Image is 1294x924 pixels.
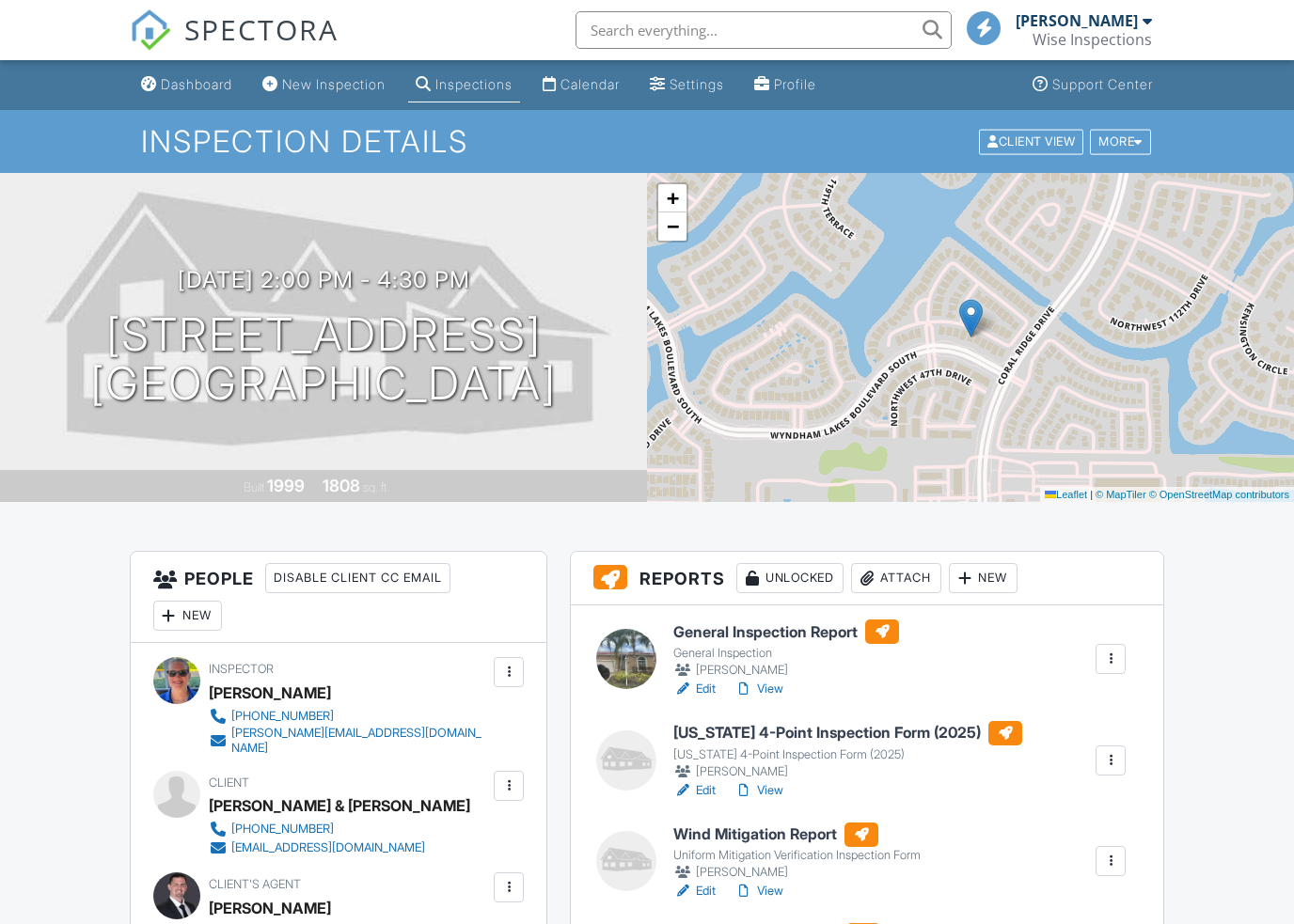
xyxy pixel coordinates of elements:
a: Leaflet [1045,489,1087,500]
div: New Inspection [282,76,386,92]
a: Wind Mitigation Report Uniform Mitigation Verification Inspection Form [PERSON_NAME] [673,822,921,883]
a: Edit [673,680,716,698]
h3: Reports [571,552,1163,605]
div: Unlocked [736,563,844,593]
h1: [STREET_ADDRESS] [GEOGRAPHIC_DATA] [90,310,557,410]
div: [EMAIL_ADDRESS][DOMAIN_NAME] [231,840,425,855]
span: | [1090,489,1093,500]
span: Inspector [209,662,274,676]
div: 1999 [267,476,305,495]
div: 1808 [323,476,360,495]
div: Client View [979,129,1083,154]
span: Built [244,480,264,494]
a: [US_STATE] 4-Point Inspection Form (2025) [US_STATE] 4-Point Inspection Form (2025) [PERSON_NAME] [673,721,1022,781]
div: New [153,601,222,631]
div: Uniform Mitigation Verification Inspection Form [673,848,921,863]
h6: Wind Mitigation Report [673,822,921,847]
div: [PERSON_NAME] & [PERSON_NAME] [209,791,470,820]
a: [PHONE_NUMBER] [209,707,490,726]
div: [PERSON_NAME] [209,679,331,707]
img: Marker [959,299,983,337]
a: SPECTORA [130,25,339,65]
a: Edit [673,882,716,901]
h3: People [131,552,547,643]
div: New [949,563,1018,593]
a: Calendar [535,68,627,102]
span: − [667,214,679,238]
a: View [734,680,783,698]
div: More [1090,129,1151,154]
h1: Inspection Details [141,125,1152,158]
a: Edit [673,781,716,800]
div: [PERSON_NAME] [673,762,1022,781]
div: Support Center [1052,76,1153,92]
a: New Inspection [255,68,393,102]
div: Attach [851,563,941,593]
div: [US_STATE] 4-Point Inspection Form (2025) [673,747,1022,762]
h3: [DATE] 2:00 pm - 4:30 pm [178,267,470,292]
a: © MapTiler [1096,489,1146,500]
span: SPECTORA [184,9,339,49]
div: [PERSON_NAME] [209,894,331,922]
a: [EMAIL_ADDRESS][DOMAIN_NAME] [209,838,455,857]
div: Inspections [435,76,513,92]
div: Wise Inspections [1033,30,1152,49]
a: Zoom in [658,184,686,212]
div: Dashboard [161,76,232,92]
span: + [667,186,679,210]
div: Calendar [560,76,620,92]
div: Disable Client CC Email [265,563,450,593]
a: Dashboard [134,68,240,102]
div: [PHONE_NUMBER] [231,822,334,837]
a: Profile [747,68,824,102]
a: Settings [642,68,732,102]
span: sq. ft. [363,480,389,494]
a: Client View [977,133,1088,148]
span: Client [209,775,249,790]
a: Support Center [1025,68,1160,102]
input: Search everything... [576,11,952,49]
a: View [734,882,783,901]
a: [PHONE_NUMBER] [209,820,455,838]
a: Inspections [408,68,520,102]
div: [PERSON_NAME][EMAIL_ADDRESS][DOMAIN_NAME] [231,726,490,756]
span: Client's Agent [209,877,301,891]
h6: General Inspection Report [673,619,899,644]
a: [PERSON_NAME][EMAIL_ADDRESS][DOMAIN_NAME] [209,726,490,756]
div: General Inspection [673,646,899,661]
div: [PERSON_NAME] [673,863,921,882]
a: Zoom out [658,212,686,241]
a: View [734,781,783,800]
a: © OpenStreetMap contributors [1149,489,1289,500]
div: [PHONE_NUMBER] [231,709,334,724]
img: The Best Home Inspection Software - Spectora [130,9,171,51]
h6: [US_STATE] 4-Point Inspection Form (2025) [673,721,1022,745]
div: Profile [774,76,816,92]
div: [PERSON_NAME] [1016,11,1138,30]
div: Settings [670,76,724,92]
div: [PERSON_NAME] [673,661,899,680]
a: General Inspection Report General Inspection [PERSON_NAME] [673,619,899,680]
